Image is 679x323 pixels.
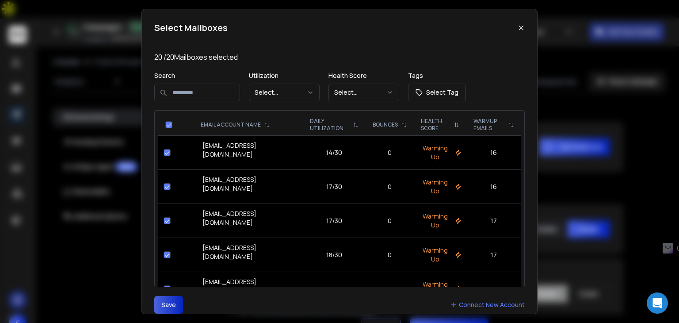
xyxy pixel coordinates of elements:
button: Select Tag [408,84,466,101]
p: 20 / 20 Mailboxes selected [154,52,525,62]
p: Utilization [249,71,320,80]
p: Search [154,71,240,80]
button: Select... [328,84,399,101]
button: Select... [249,84,320,101]
p: Tags [408,71,466,80]
p: Health Score [328,71,399,80]
div: Open Intercom Messenger [647,292,668,314]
